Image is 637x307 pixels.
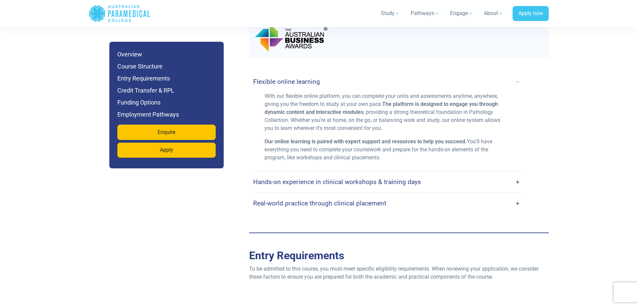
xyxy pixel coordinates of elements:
[253,199,386,207] h4: Real-world practice through clinical placement
[407,4,443,23] a: Pathways
[253,174,520,190] a: Hands-on experience in clinical workshops & training days
[513,6,549,21] a: Apply now
[253,74,520,90] a: Flexible online learning
[264,138,509,162] p: You’ll have everything you need to complete your coursework and prepare for the hands-on elements...
[253,178,421,186] h4: Hands-on experience in clinical workshops & training days
[264,138,467,145] strong: Our online learning is paired with expert support and resources to help you succeed.
[264,92,509,132] p: With our flexible online platform, you can complete your units and assessments anytime, anywhere,...
[89,3,150,24] a: Australian Paramedical College
[253,195,520,211] a: Real-world practice through clinical placement
[446,4,477,23] a: Engage
[253,78,320,86] h4: Flexible online learning
[249,249,549,262] h2: Entry Requirements
[377,4,404,23] a: Study
[480,4,507,23] a: About
[249,265,549,281] p: To be admitted to this course, you must meet specific eligibility requirements. When reviewing yo...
